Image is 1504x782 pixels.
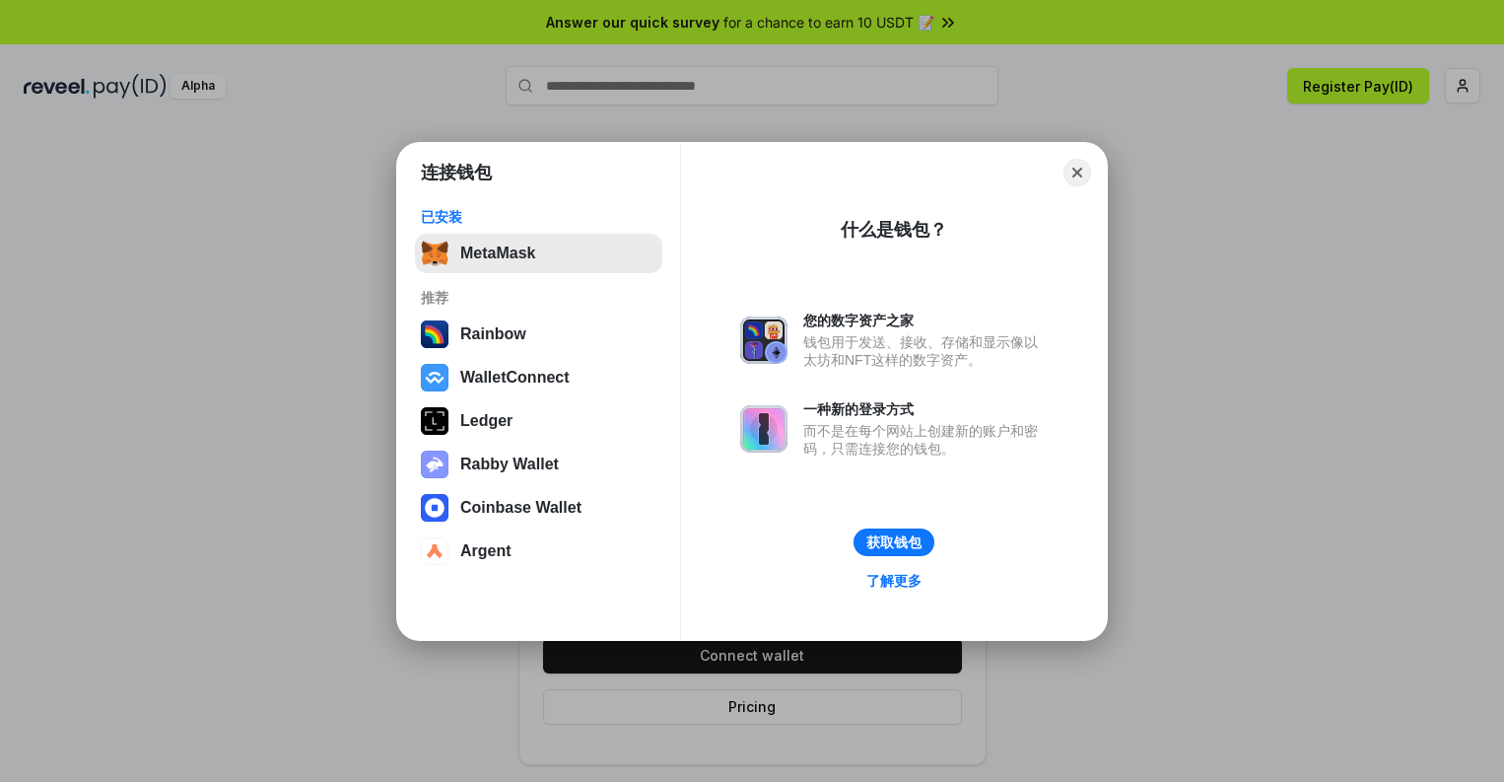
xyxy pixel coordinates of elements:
img: svg+xml,%3Csvg%20fill%3D%22none%22%20height%3D%2233%22%20viewBox%3D%220%200%2035%2033%22%20width%... [421,240,448,267]
button: Rabby Wallet [415,445,662,484]
div: Ledger [460,412,513,430]
img: svg+xml,%3Csvg%20width%3D%22120%22%20height%3D%22120%22%20viewBox%3D%220%200%20120%20120%22%20fil... [421,320,448,348]
div: Rabby Wallet [460,456,559,473]
button: 获取钱包 [854,529,934,556]
button: Coinbase Wallet [415,488,662,528]
div: 已安装 [421,208,656,226]
button: Close [1063,159,1091,186]
button: Ledger [415,401,662,441]
div: 了解更多 [866,572,922,590]
button: MetaMask [415,234,662,273]
div: 钱包用于发送、接收、存储和显示像以太坊和NFT这样的数字资产。 [803,333,1048,369]
img: svg+xml,%3Csvg%20width%3D%2228%22%20height%3D%2228%22%20viewBox%3D%220%200%2028%2028%22%20fill%3D... [421,364,448,391]
button: Argent [415,532,662,571]
div: 推荐 [421,289,656,307]
img: svg+xml,%3Csvg%20width%3D%2228%22%20height%3D%2228%22%20viewBox%3D%220%200%2028%2028%22%20fill%3D... [421,494,448,522]
button: Rainbow [415,315,662,354]
div: Rainbow [460,325,526,343]
div: Coinbase Wallet [460,499,581,517]
img: svg+xml,%3Csvg%20xmlns%3D%22http%3A%2F%2Fwww.w3.org%2F2000%2Fsvg%22%20width%3D%2228%22%20height%3... [421,407,448,435]
div: MetaMask [460,245,535,262]
div: 而不是在每个网站上创建新的账户和密码，只需连接您的钱包。 [803,422,1048,458]
div: 您的数字资产之家 [803,312,1048,329]
img: svg+xml,%3Csvg%20width%3D%2228%22%20height%3D%2228%22%20viewBox%3D%220%200%2028%2028%22%20fill%3D... [421,537,448,565]
img: svg+xml,%3Csvg%20xmlns%3D%22http%3A%2F%2Fwww.w3.org%2F2000%2Fsvg%22%20fill%3D%22none%22%20viewBox... [740,405,787,453]
img: svg+xml,%3Csvg%20xmlns%3D%22http%3A%2F%2Fwww.w3.org%2F2000%2Fsvg%22%20fill%3D%22none%22%20viewBox... [740,317,787,364]
button: WalletConnect [415,358,662,397]
div: 什么是钱包？ [841,218,947,242]
div: Argent [460,542,512,560]
a: 了解更多 [855,568,933,594]
div: WalletConnect [460,369,570,387]
h1: 连接钱包 [421,161,492,184]
div: 获取钱包 [866,533,922,551]
img: svg+xml,%3Csvg%20xmlns%3D%22http%3A%2F%2Fwww.w3.org%2F2000%2Fsvg%22%20fill%3D%22none%22%20viewBox... [421,451,448,478]
div: 一种新的登录方式 [803,400,1048,418]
